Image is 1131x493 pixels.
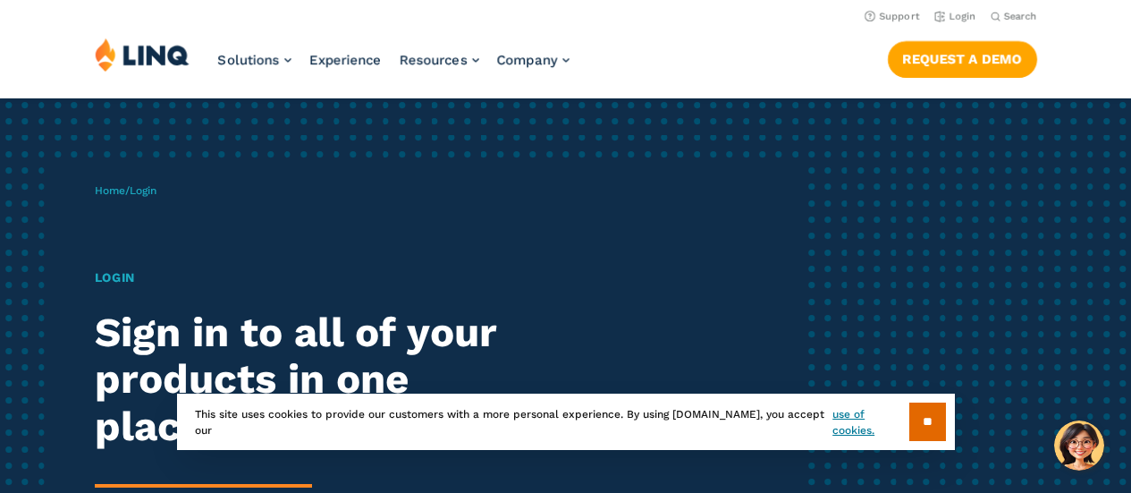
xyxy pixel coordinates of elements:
[888,41,1037,77] a: Request a Demo
[95,38,190,72] img: LINQ | K‑12 Software
[400,52,468,68] span: Resources
[95,184,156,197] span: /
[991,10,1037,23] button: Open Search Bar
[218,52,280,68] span: Solutions
[1054,421,1104,471] button: Hello, have a question? Let’s chat.
[177,394,955,450] div: This site uses cookies to provide our customers with a more personal experience. By using [DOMAIN...
[865,11,920,22] a: Support
[95,184,125,197] a: Home
[888,38,1037,77] nav: Button Navigation
[218,38,570,97] nav: Primary Navigation
[218,52,291,68] a: Solutions
[400,52,479,68] a: Resources
[95,310,530,451] h2: Sign in to all of your products in one place.
[95,268,530,287] h1: Login
[309,52,382,68] a: Experience
[832,406,908,438] a: use of cookies.
[497,52,558,68] span: Company
[497,52,570,68] a: Company
[130,184,156,197] span: Login
[1004,11,1037,22] span: Search
[934,11,976,22] a: Login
